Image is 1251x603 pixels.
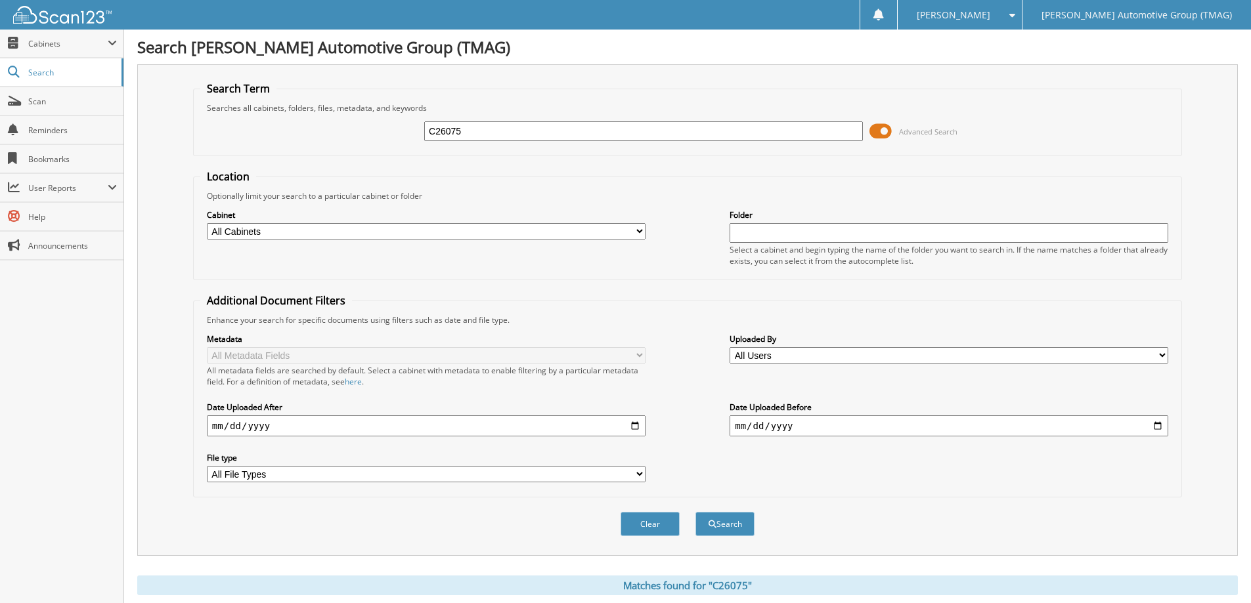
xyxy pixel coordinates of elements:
[28,38,108,49] span: Cabinets
[200,102,1175,114] div: Searches all cabinets, folders, files, metadata, and keywords
[730,402,1168,413] label: Date Uploaded Before
[207,415,646,436] input: start
[28,211,117,222] span: Help
[28,125,117,136] span: Reminders
[137,575,1238,595] div: Matches found for "C26075"
[28,182,108,194] span: User Reports
[200,314,1175,325] div: Enhance your search for specific documents using filters such as date and file type.
[207,333,646,344] label: Metadata
[730,244,1168,266] div: Select a cabinet and begin typing the name of the folder you want to search in. If the name match...
[200,169,256,184] legend: Location
[13,6,112,24] img: scan123-logo-white.svg
[207,402,646,413] label: Date Uploaded After
[730,415,1168,436] input: end
[899,127,957,136] span: Advanced Search
[200,293,352,308] legend: Additional Document Filters
[137,36,1238,58] h1: Search [PERSON_NAME] Automotive Group (TMAG)
[28,240,117,251] span: Announcements
[200,81,276,96] legend: Search Term
[730,209,1168,220] label: Folder
[28,96,117,107] span: Scan
[917,11,990,19] span: [PERSON_NAME]
[621,512,680,536] button: Clear
[1042,11,1232,19] span: [PERSON_NAME] Automotive Group (TMAG)
[207,365,646,387] div: All metadata fields are searched by default. Select a cabinet with metadata to enable filtering b...
[200,190,1175,201] div: Optionally limit your search to a particular cabinet or folder
[345,376,362,387] a: here
[28,67,115,78] span: Search
[207,209,646,220] label: Cabinet
[207,452,646,463] label: File type
[695,512,755,536] button: Search
[730,333,1168,344] label: Uploaded By
[28,154,117,165] span: Bookmarks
